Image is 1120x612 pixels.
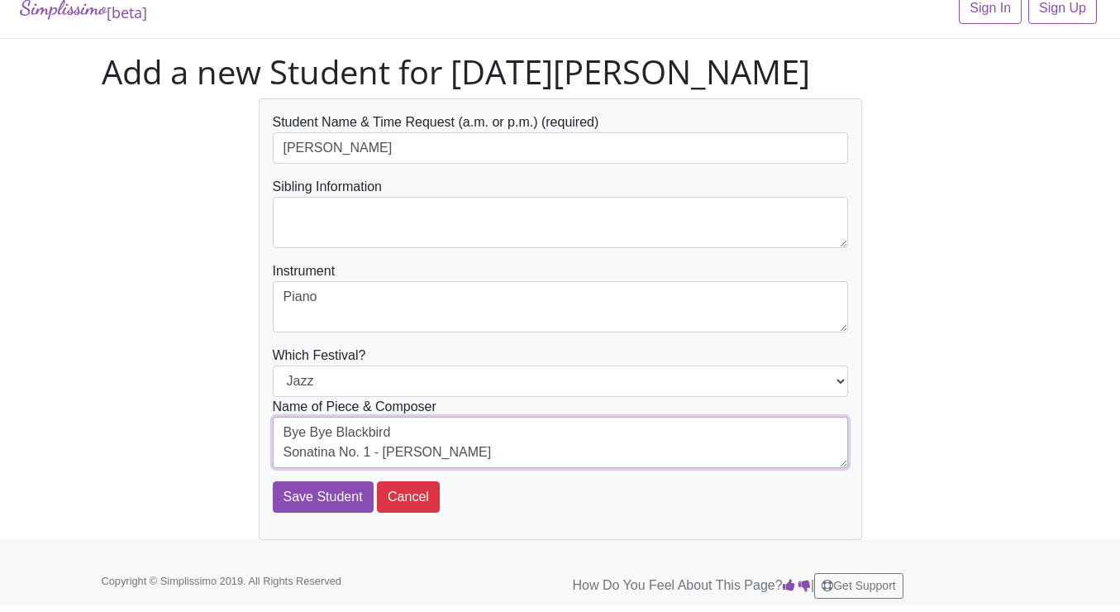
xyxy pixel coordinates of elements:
p: How Do You Feel About This Page? | [573,573,1019,599]
div: Sibling Information [273,177,848,248]
h1: Add a new Student for [DATE][PERSON_NAME] [102,52,1019,92]
div: Student Name & Time Request (a.m. or p.m.) (required) [273,112,848,164]
div: Instrument [273,261,848,332]
input: Save Student [273,481,374,513]
button: Get Support [814,573,903,599]
form: Which Festival? [273,112,848,513]
p: Copyright © Simplissimo 2019. All Rights Reserved [102,573,391,589]
div: Name of Piece & Composer [273,397,848,468]
button: Cancel [377,481,440,513]
sub: [beta] [107,2,147,22]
